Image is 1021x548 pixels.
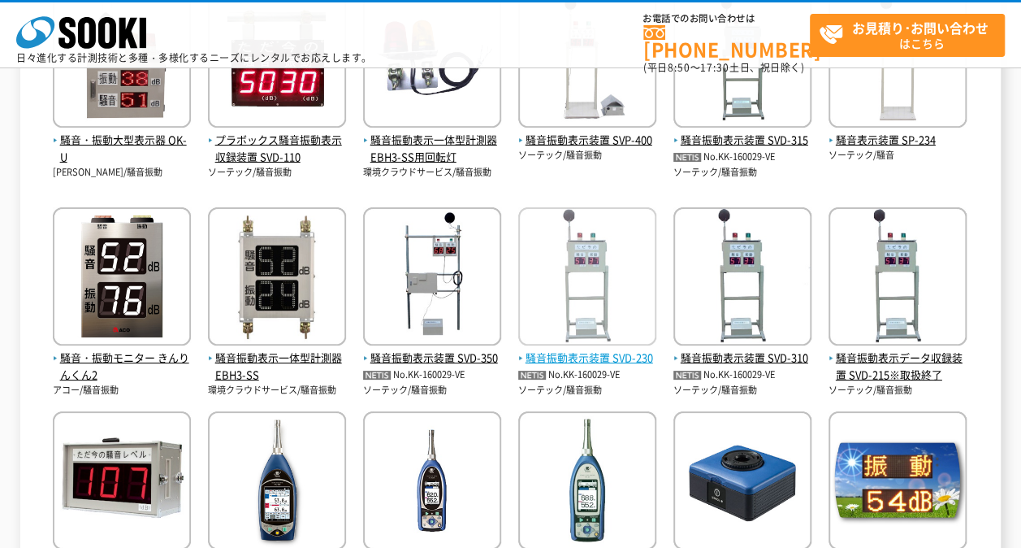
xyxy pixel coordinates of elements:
span: 17:30 [700,60,729,75]
span: 騒音表示装置 SP-234 [828,132,967,149]
p: 環境クラウドサービス/騒音振動 [363,166,501,180]
span: 8:50 [668,60,690,75]
span: 騒音・振動大型表示器 OK-U [53,132,191,166]
p: ソーテック/騒音振動 [518,384,656,398]
p: ソーテック/騒音振動 [363,384,501,398]
a: 騒音振動表示一体型計測器 EBH3-SS [208,333,346,384]
p: ソーテック/騒音振動 [673,384,811,398]
span: 騒音振動表示装置 SVD-310 [673,350,811,367]
span: 騒音振動表示一体型計測器 EBH3-SS [208,350,346,384]
p: ソーテック/騒音振動 [673,166,811,180]
a: 騒音表示装置 SP-234 [828,115,967,150]
a: 騒音振動表示一体型計測器 EBH3-SS用回転灯 [363,115,501,166]
img: SVD-350 [363,207,501,350]
p: [PERSON_NAME]/騒音振動 [53,166,191,180]
a: お見積り･お問い合わせはこちら [810,14,1005,57]
span: お電話でのお問い合わせは [643,14,810,24]
p: アコー/騒音振動 [53,384,191,398]
p: 日々進化する計測技術と多種・多様化するニーズにレンタルでお応えします。 [16,53,372,63]
span: 騒音振動表示装置 SVD-350 [363,350,501,367]
p: No.KK-160029-VE [363,367,501,384]
a: 騒音振動表示装置 SVD-230 [518,333,656,368]
p: ソーテック/騒音振動 [828,384,967,398]
span: 騒音振動表示データ収録装置 SVD-215※取扱終了 [828,350,967,384]
span: 騒音振動表示装置 SVP-400 [518,132,656,149]
a: 騒音・振動モニター きんりんくん2 [53,333,191,384]
p: ソーテック/騒音 [828,149,967,163]
p: No.KK-160029-VE [518,367,656,384]
img: きんりんくん2 [53,207,191,350]
p: ソーテック/騒音振動 [518,149,656,163]
p: 環境クラウドサービス/騒音振動 [208,384,346,398]
span: (平日 ～ 土日、祝日除く) [643,60,804,75]
p: No.KK-160029-VE [673,367,811,384]
a: [PHONE_NUMBER] [643,25,810,59]
a: 騒音・振動大型表示器 OK-U [53,115,191,166]
span: プラボックス騒音振動表示収録装置 SVD-110 [208,132,346,166]
a: プラボックス騒音振動表示収録装置 SVD-110 [208,115,346,166]
p: ソーテック/騒音振動 [208,166,346,180]
span: 騒音振動表示装置 SVD-315 [673,132,811,149]
a: 騒音振動表示装置 SVP-400 [518,115,656,150]
a: 騒音振動表示データ収録装置 SVD-215※取扱終了 [828,333,967,384]
img: EBH3-SS [208,207,346,350]
span: はこちら [819,15,1004,55]
strong: お見積り･お問い合わせ [852,18,989,37]
span: 騒音振動表示装置 SVD-230 [518,350,656,367]
a: 騒音振動表示装置 SVD-315 [673,115,811,150]
a: 騒音振動表示装置 SVD-350 [363,333,501,368]
p: No.KK-160029-VE [673,149,811,166]
img: SVD-310 [673,207,811,350]
img: SVD-230 [518,207,656,350]
img: SVD-215※取扱終了 [828,207,967,350]
span: 騒音振動表示一体型計測器 EBH3-SS用回転灯 [363,132,501,166]
a: 騒音振動表示装置 SVD-310 [673,333,811,368]
span: 騒音・振動モニター きんりんくん2 [53,350,191,384]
